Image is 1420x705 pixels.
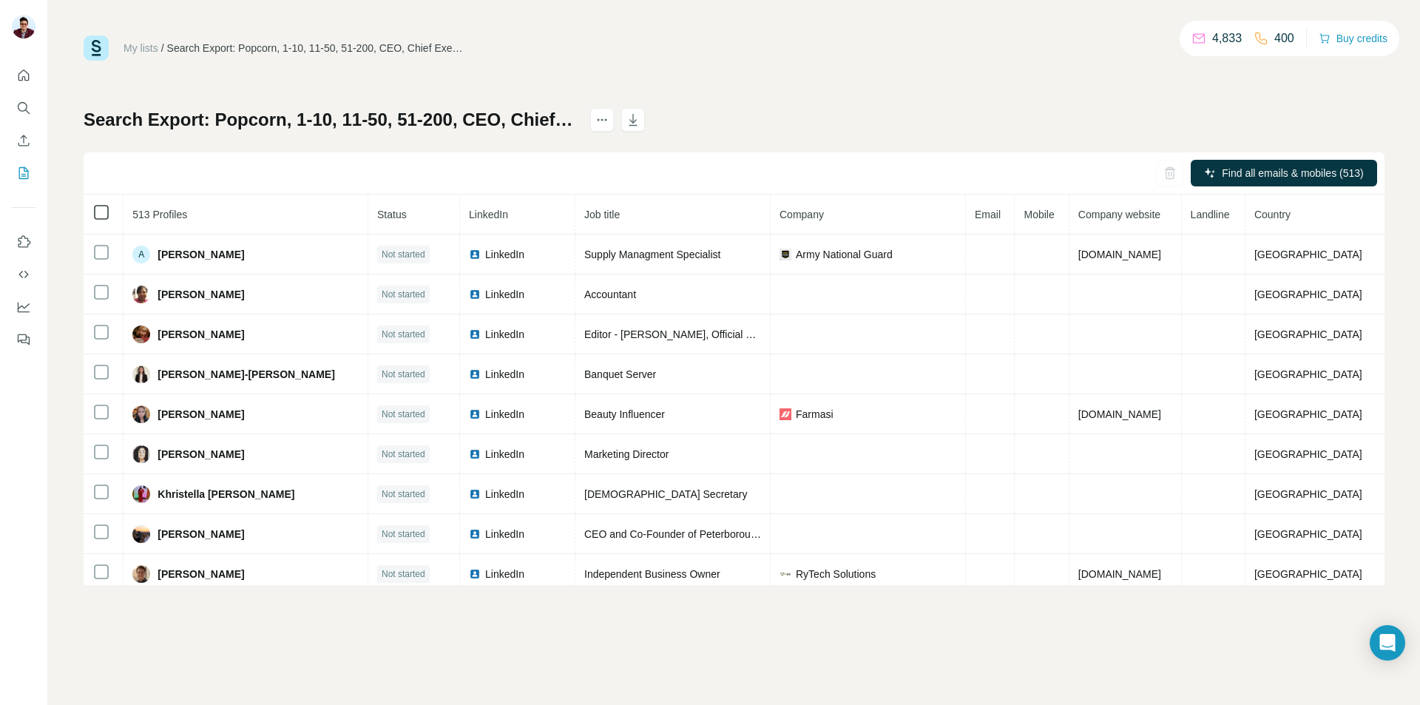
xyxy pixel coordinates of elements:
span: LinkedIn [485,447,524,462]
span: LinkedIn [485,367,524,382]
span: Not started [382,288,425,301]
img: company-logo [780,249,791,260]
li: / [161,41,164,55]
span: 513 Profiles [132,209,187,220]
p: 400 [1274,30,1294,47]
span: [GEOGRAPHIC_DATA] [1254,328,1362,340]
span: [PERSON_NAME] [158,287,244,302]
span: Not started [382,328,425,341]
img: LinkedIn logo [469,568,481,580]
a: My lists [124,42,158,54]
span: Not started [382,448,425,461]
img: Avatar [132,525,150,543]
span: Independent Business Owner [584,568,720,580]
span: [GEOGRAPHIC_DATA] [1254,528,1362,540]
button: Search [12,95,35,121]
span: [GEOGRAPHIC_DATA] [1254,368,1362,380]
div: A [132,246,150,263]
button: Feedback [12,326,35,353]
span: Army National Guard [796,247,893,262]
span: Supply Managment Specialist [584,249,720,260]
img: LinkedIn logo [469,249,481,260]
span: Accountant [584,289,636,300]
div: Open Intercom Messenger [1370,625,1405,661]
span: [PERSON_NAME] [158,407,244,422]
span: [PERSON_NAME] [158,447,244,462]
span: [GEOGRAPHIC_DATA] [1254,289,1362,300]
span: Company website [1078,209,1160,220]
span: [GEOGRAPHIC_DATA] [1254,448,1362,460]
span: LinkedIn [485,567,524,581]
span: Beauty Influencer [584,408,665,420]
span: LinkedIn [485,247,524,262]
img: company-logo [780,568,791,580]
span: [GEOGRAPHIC_DATA] [1254,249,1362,260]
span: Khristella [PERSON_NAME] [158,487,294,502]
img: Surfe Logo [84,36,109,61]
button: Find all emails & mobiles (513) [1191,160,1377,186]
span: Mobile [1024,209,1054,220]
span: Country [1254,209,1291,220]
span: [DOMAIN_NAME] [1078,408,1161,420]
img: LinkedIn logo [469,528,481,540]
h1: Search Export: Popcorn, 1-10, 11-50, 51-200, CEO, Chief Executive Officer, Founder, Owner, Purcha... [84,108,577,132]
img: Avatar [132,565,150,583]
span: CEO and Co-Founder of Peterborough Second Hand Clothes [584,528,866,540]
span: LinkedIn [485,487,524,502]
span: [PERSON_NAME]-[PERSON_NAME] [158,367,335,382]
span: LinkedIn [469,209,508,220]
button: Use Surfe API [12,261,35,288]
img: LinkedIn logo [469,408,481,420]
div: Search Export: Popcorn, 1-10, 11-50, 51-200, CEO, Chief Executive Officer, Founder, Owner, Purcha... [167,41,463,55]
span: Banquet Server [584,368,656,380]
span: [PERSON_NAME] [158,567,244,581]
img: LinkedIn logo [469,289,481,300]
img: Avatar [132,365,150,383]
span: LinkedIn [485,407,524,422]
span: [GEOGRAPHIC_DATA] [1254,408,1362,420]
span: Not started [382,527,425,541]
span: Not started [382,567,425,581]
span: [PERSON_NAME] [158,247,244,262]
span: Job title [584,209,620,220]
button: actions [590,108,614,132]
span: Farmasi [796,407,834,422]
span: Status [377,209,407,220]
button: Dashboard [12,294,35,320]
span: Not started [382,248,425,261]
span: Email [975,209,1001,220]
span: [DOMAIN_NAME] [1078,568,1161,580]
span: Marketing Director [584,448,669,460]
img: LinkedIn logo [469,368,481,380]
button: Buy credits [1319,28,1387,49]
img: Avatar [132,445,150,463]
span: RyTech Solutions [796,567,876,581]
button: My lists [12,160,35,186]
span: Landline [1191,209,1230,220]
span: [DOMAIN_NAME] [1078,249,1161,260]
img: LinkedIn logo [469,448,481,460]
span: Not started [382,488,425,501]
img: company-logo [780,408,791,420]
img: LinkedIn logo [469,488,481,500]
p: 4,833 [1212,30,1242,47]
span: [PERSON_NAME] [158,327,244,342]
span: [DEMOGRAPHIC_DATA] Secretary [584,488,747,500]
span: [PERSON_NAME] [158,527,244,542]
button: Use Surfe on LinkedIn [12,229,35,255]
span: Not started [382,408,425,421]
span: Company [780,209,824,220]
img: LinkedIn logo [469,328,481,340]
img: Avatar [132,405,150,423]
span: [GEOGRAPHIC_DATA] [1254,568,1362,580]
img: Avatar [132,325,150,343]
span: Not started [382,368,425,381]
img: Avatar [132,286,150,303]
span: LinkedIn [485,327,524,342]
span: LinkedIn [485,287,524,302]
img: Avatar [12,15,35,38]
button: Enrich CSV [12,127,35,154]
span: [GEOGRAPHIC_DATA] [1254,488,1362,500]
span: Find all emails & mobiles (513) [1222,166,1363,181]
span: Editor - [PERSON_NAME], Official Publication of the Canadian Museum of Flight [584,328,955,340]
